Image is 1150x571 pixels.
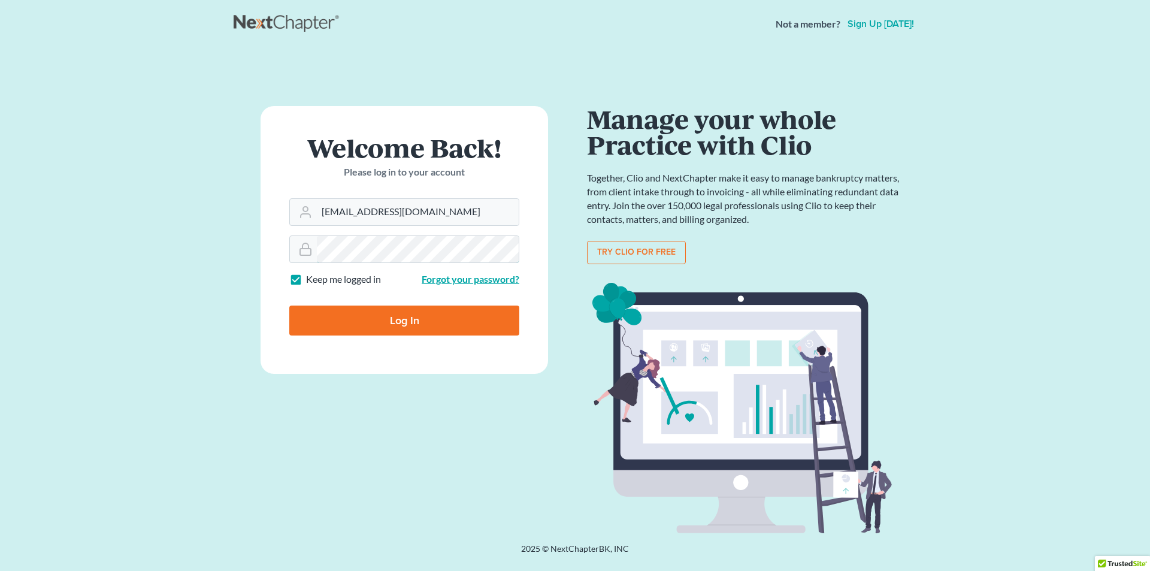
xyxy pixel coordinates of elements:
[289,135,519,161] h1: Welcome Back!
[306,273,381,286] label: Keep me logged in
[776,17,840,31] strong: Not a member?
[587,279,904,539] img: clio_bg-1f7fd5e12b4bb4ecf8b57ca1a7e67e4ff233b1f5529bdf2c1c242739b0445cb7.svg
[587,106,904,157] h1: Manage your whole Practice with Clio
[587,241,686,265] a: Try clio for free
[422,273,519,285] a: Forgot your password?
[317,199,519,225] input: Email Address
[289,165,519,179] p: Please log in to your account
[234,543,916,564] div: 2025 © NextChapterBK, INC
[289,306,519,336] input: Log In
[845,19,916,29] a: Sign up [DATE]!
[587,171,904,226] p: Together, Clio and NextChapter make it easy to manage bankruptcy matters, from client intake thro...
